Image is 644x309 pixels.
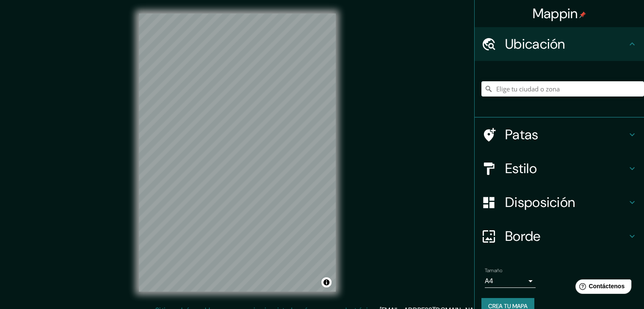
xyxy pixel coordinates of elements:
div: Disposición [475,185,644,219]
font: Disposición [505,193,575,211]
div: A4 [485,274,536,288]
font: Ubicación [505,35,565,53]
font: A4 [485,276,493,285]
button: Activar o desactivar atribución [321,277,332,287]
font: Patas [505,126,539,143]
input: Elige tu ciudad o zona [481,81,644,97]
font: Tamaño [485,267,502,274]
font: Borde [505,227,541,245]
font: Estilo [505,160,537,177]
div: Patas [475,118,644,152]
img: pin-icon.png [579,11,586,18]
canvas: Mapa [139,14,336,292]
div: Borde [475,219,644,253]
font: Mappin [533,5,578,22]
div: Ubicación [475,27,644,61]
iframe: Lanzador de widgets de ayuda [569,276,635,300]
div: Estilo [475,152,644,185]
